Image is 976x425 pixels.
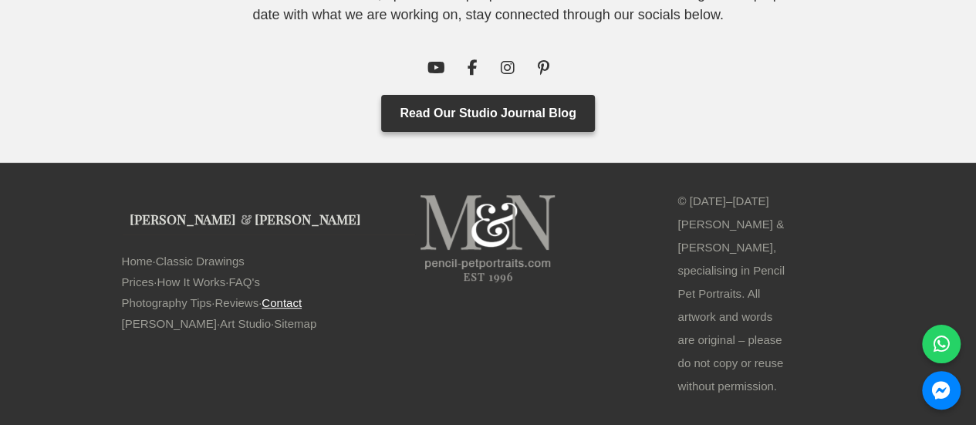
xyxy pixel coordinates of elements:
[468,59,482,76] a: Facebook
[214,292,258,313] a: Reviews
[427,59,450,76] a: YouTube
[236,210,255,228] span: &
[157,272,225,292] a: How It Works
[122,292,212,313] a: Photography Tips
[228,272,259,292] a: FAQ's
[922,325,961,363] a: WhatsApp
[156,251,245,272] a: Classic Drawings
[501,59,519,76] a: Instagram
[418,190,556,284] img: pet portraits
[262,292,302,313] a: Contact
[922,371,961,410] a: Messenger
[537,59,549,76] a: Pinterest
[220,313,271,334] a: Art Studio
[122,272,154,292] a: Prices
[381,95,594,132] a: Read Our Studio Journal Blog
[122,204,415,235] p: [PERSON_NAME] [PERSON_NAME]
[274,313,316,334] a: Sitemap
[122,251,153,272] a: Home
[122,251,415,334] p: · · · · · · ·
[677,190,788,398] p: © [DATE]–[DATE] [PERSON_NAME] & [PERSON_NAME], specialising in Pencil Pet Portraits. All artwork ...
[122,313,217,334] a: [PERSON_NAME]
